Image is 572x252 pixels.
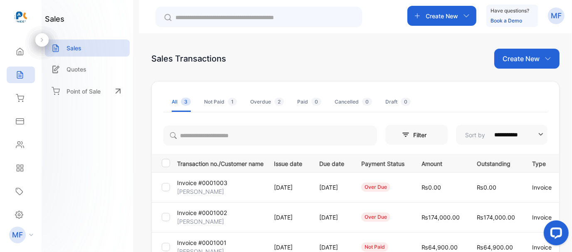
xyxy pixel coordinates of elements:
div: Draft [385,98,411,106]
button: Create New [494,49,560,69]
a: Quotes [45,61,130,78]
p: Invoice [532,243,557,252]
p: Invoice #0001003 [177,178,227,187]
a: Point of Sale [45,82,130,100]
p: MF [12,230,23,240]
p: Type [532,158,557,168]
span: 2 [274,98,284,106]
p: Transaction no./Customer name [177,158,264,168]
p: Payment Status [361,158,404,168]
p: [DATE] [274,243,302,252]
div: Paid [297,98,321,106]
p: Issue date [274,158,302,168]
div: Overdue [250,98,284,106]
p: Invoice [532,183,557,192]
p: Invoice [532,213,557,222]
span: 0 [362,98,372,106]
p: [PERSON_NAME] [177,217,224,226]
p: Amount [422,158,460,168]
img: logo [15,11,27,23]
p: Invoice #0001001 [177,238,227,247]
a: Book a Demo [491,17,522,24]
span: ₨0.00 [477,184,496,191]
p: [DATE] [319,213,344,222]
span: ₨174,000.00 [477,214,515,221]
div: over due [361,212,390,222]
div: not paid [361,242,388,252]
div: Sales Transactions [151,52,226,65]
span: 1 [228,98,237,106]
p: Due date [319,158,344,168]
h1: sales [45,13,64,25]
p: [PERSON_NAME] [177,187,224,196]
p: Point of Sale [67,87,101,96]
a: Sales [45,40,130,57]
p: Sales [67,44,81,52]
p: Create New [426,12,458,20]
span: 3 [181,98,191,106]
span: ₨0.00 [422,184,441,191]
p: MF [551,10,562,21]
p: Create New [503,54,540,64]
p: Sort by [465,131,485,139]
p: [DATE] [319,183,344,192]
p: Quotes [67,65,86,74]
button: Create New [407,6,476,26]
span: ₨64,900.00 [422,244,458,251]
span: 0 [401,98,411,106]
span: ₨174,000.00 [422,214,460,221]
iframe: LiveChat chat widget [537,217,572,252]
p: [DATE] [319,243,344,252]
div: over due [361,183,390,192]
button: Sort by [456,125,547,145]
p: Outstanding [477,158,515,168]
p: Invoice #0001002 [177,208,227,217]
div: Not Paid [204,98,237,106]
button: MF [548,6,565,26]
span: ₨64,900.00 [477,244,513,251]
p: [DATE] [274,213,302,222]
div: Cancelled [335,98,372,106]
p: [DATE] [274,183,302,192]
p: Have questions? [491,7,529,15]
div: All [172,98,191,106]
span: 0 [311,98,321,106]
